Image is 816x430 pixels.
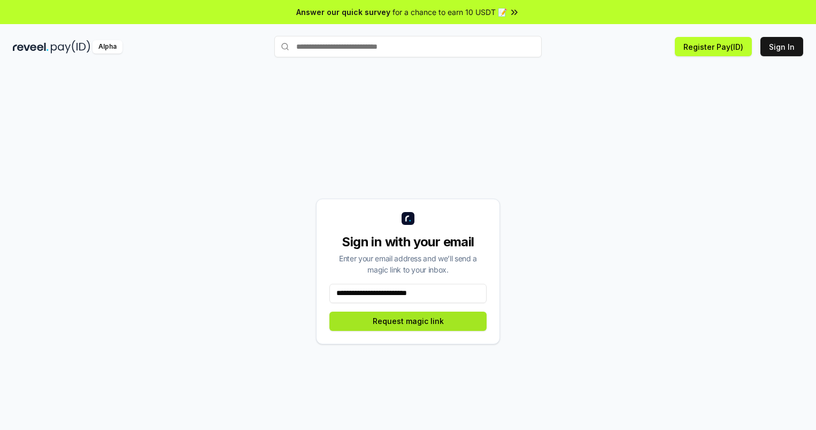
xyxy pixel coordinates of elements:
img: logo_small [402,212,414,225]
img: pay_id [51,40,90,54]
div: Sign in with your email [329,233,487,251]
span: for a chance to earn 10 USDT 📝 [392,6,507,18]
div: Alpha [93,40,122,54]
button: Register Pay(ID) [675,37,752,56]
button: Request magic link [329,312,487,331]
div: Enter your email address and we’ll send a magic link to your inbox. [329,253,487,275]
img: reveel_dark [13,40,49,54]
button: Sign In [760,37,803,56]
span: Answer our quick survey [296,6,390,18]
